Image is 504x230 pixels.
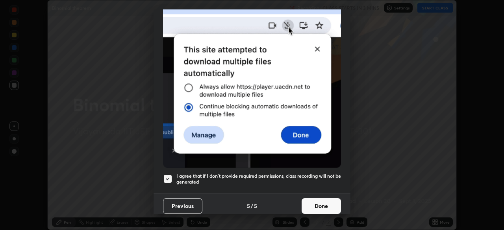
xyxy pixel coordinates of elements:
[254,202,257,210] h4: 5
[163,198,202,214] button: Previous
[176,173,341,185] h5: I agree that if I don't provide required permissions, class recording will not be generated
[302,198,341,214] button: Done
[251,202,253,210] h4: /
[247,202,250,210] h4: 5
